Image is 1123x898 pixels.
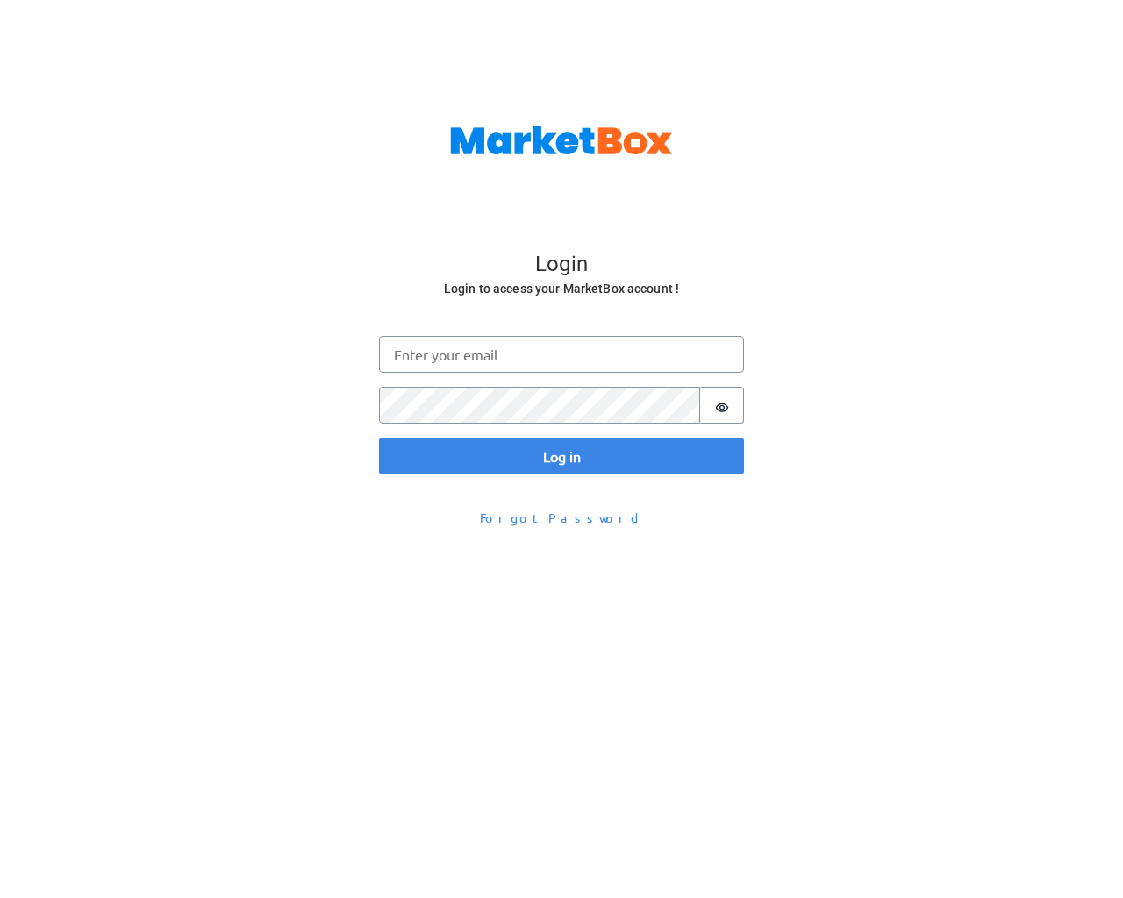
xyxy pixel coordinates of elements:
button: Forgot Password [469,502,654,533]
button: Show password [700,387,744,424]
h6: Login to access your MarketBox account ! [381,278,742,300]
button: Log in [379,438,744,474]
input: Enter your email [379,336,744,373]
img: MarketBox logo [450,126,673,154]
h4: Login [381,252,742,278]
